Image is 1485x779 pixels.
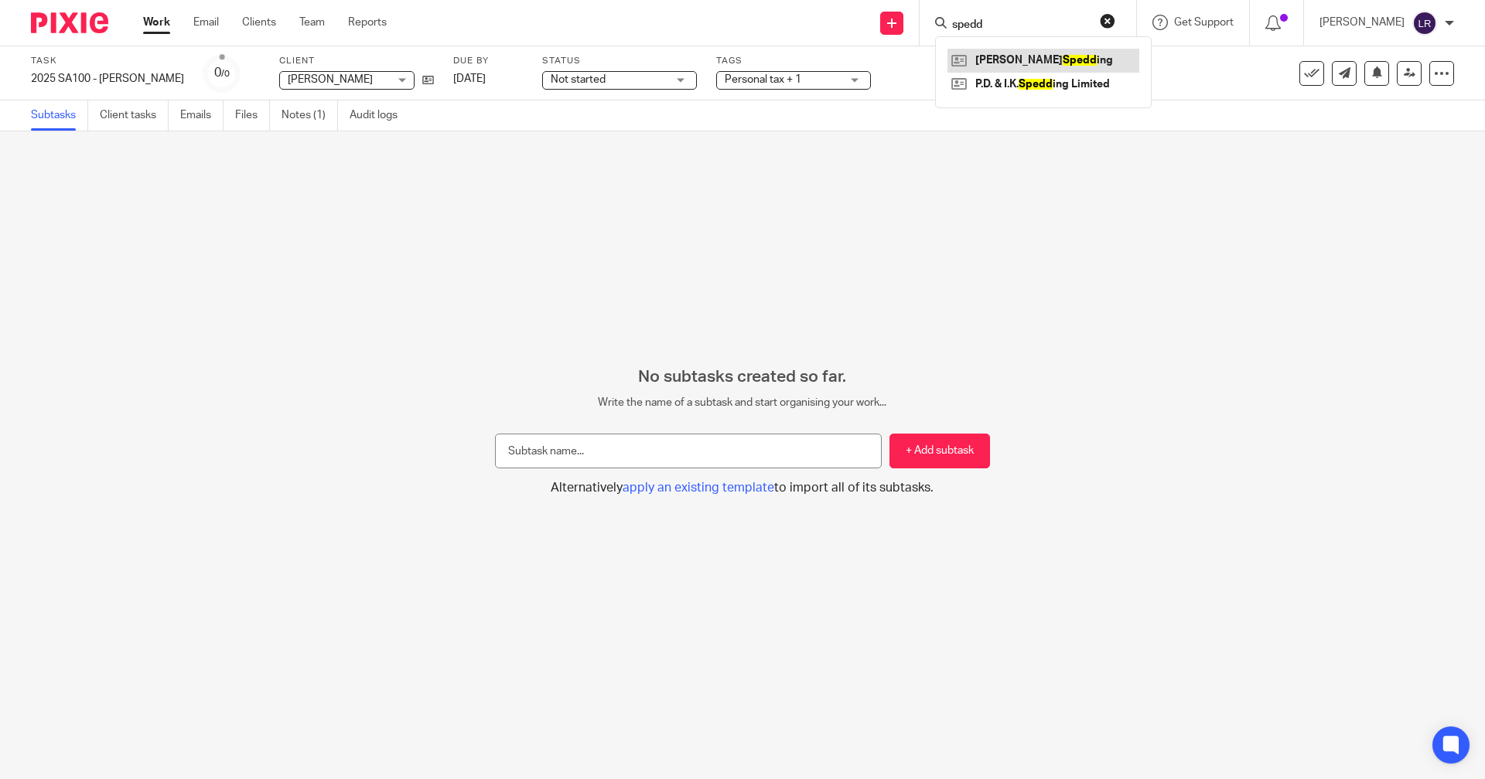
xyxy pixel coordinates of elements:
a: Work [143,15,170,30]
label: Client [279,55,434,67]
div: 0 [214,64,230,82]
a: Files [235,100,270,131]
span: apply an existing template [623,481,774,494]
a: Clients [242,15,276,30]
button: Clear [1100,13,1115,29]
span: Get Support [1174,17,1234,28]
span: [DATE] [453,73,486,84]
a: Audit logs [350,100,409,131]
a: Team [299,15,325,30]
button: + Add subtask [889,434,990,468]
a: Email [193,15,219,30]
div: 2025 SA100 - Pete Spedding [31,71,184,87]
button: Alternativelyapply an existing templateto import all of its subtasks. [495,480,990,496]
div: 2025 SA100 - [PERSON_NAME] [31,71,184,87]
a: Emails [180,100,224,131]
span: [PERSON_NAME] [288,74,373,85]
a: Subtasks [31,100,88,131]
label: Task [31,55,184,67]
img: Pixie [31,12,108,33]
span: Personal tax + 1 [725,74,801,85]
label: Status [542,55,697,67]
a: Notes (1) [282,100,338,131]
label: Tags [716,55,871,67]
span: Not started [551,74,606,85]
input: Subtask name... [495,434,882,468]
p: Write the name of a subtask and start organising your work... [495,395,990,410]
a: Client tasks [100,100,169,131]
h2: No subtasks created so far. [495,367,990,387]
small: /0 [221,70,230,78]
img: svg%3E [1412,11,1437,36]
label: Due by [453,55,523,67]
p: [PERSON_NAME] [1319,15,1405,30]
input: Search [951,19,1090,32]
a: Reports [348,15,387,30]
